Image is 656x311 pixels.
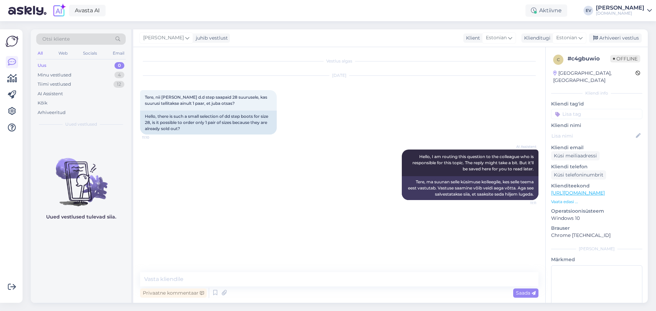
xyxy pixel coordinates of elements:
div: Tere, ma suunan selle küsimuse kolleegile, kes selle teema eest vastutab. Vastuse saamine võib ve... [402,176,538,200]
p: Operatsioonisüsteem [551,208,642,215]
div: Web [57,49,69,58]
span: Hello, I am routing this question to the colleague who is responsible for this topic. The reply m... [412,154,535,171]
div: Kliendi info [551,90,642,96]
span: 11:11 [511,200,536,206]
input: Lisa nimi [551,132,634,140]
div: Socials [82,49,98,58]
div: All [36,49,44,58]
div: [PERSON_NAME] [596,5,644,11]
span: AI Assistent [511,144,536,149]
div: 0 [114,62,124,69]
a: [URL][DOMAIN_NAME] [551,190,605,196]
span: [PERSON_NAME] [143,34,184,42]
div: [DATE] [140,72,538,79]
p: Märkmed [551,256,642,263]
p: Chrome [TECHNICAL_ID] [551,232,642,239]
p: Kliendi telefon [551,163,642,170]
p: Kliendi email [551,144,642,151]
img: explore-ai [52,3,66,18]
div: [PERSON_NAME] [551,246,642,252]
div: Email [111,49,126,58]
div: Küsi telefoninumbrit [551,170,606,180]
div: Arhiveeri vestlus [589,33,642,43]
span: Uued vestlused [65,121,97,127]
div: Küsi meiliaadressi [551,151,600,160]
img: No chats [31,146,131,207]
span: Saada [516,290,536,296]
p: Kliendi tag'id [551,100,642,108]
div: # c4gbuwio [568,55,610,63]
span: Offline [610,55,640,62]
div: Klienditugi [521,34,550,42]
div: [GEOGRAPHIC_DATA], [GEOGRAPHIC_DATA] [553,70,635,84]
div: Minu vestlused [38,72,71,79]
span: Tere, nii [PERSON_NAME] d.d step saapaid 28 suurusele, kas suurusi tellitakse ainult 1 paar, et j... [145,95,268,106]
div: Klient [463,34,480,42]
a: [PERSON_NAME][DOMAIN_NAME] [596,5,652,16]
span: Estonian [486,34,507,42]
span: Otsi kliente [42,36,70,43]
p: Uued vestlused tulevad siia. [46,213,116,221]
div: 4 [114,72,124,79]
div: Privaatne kommentaar [140,288,207,298]
p: Kliendi nimi [551,122,642,129]
div: [DOMAIN_NAME] [596,11,644,16]
div: Kõik [38,100,47,107]
p: Brauser [551,225,642,232]
span: Estonian [556,34,577,42]
div: EV [584,6,593,15]
div: 12 [113,81,124,88]
div: Arhiveeritud [38,109,66,116]
img: Askly Logo [5,35,18,48]
p: Vaata edasi ... [551,199,642,205]
input: Lisa tag [551,109,642,119]
div: Vestlus algas [140,58,538,64]
div: AI Assistent [38,90,63,97]
div: Hello, there is such a small selection of dd step boots for size 28, is it possible to order only... [140,111,277,135]
span: 11:10 [142,135,168,140]
div: juhib vestlust [193,34,228,42]
div: Aktiivne [525,4,567,17]
div: Uus [38,62,46,69]
p: Klienditeekond [551,182,642,189]
p: Windows 10 [551,215,642,222]
div: Tiimi vestlused [38,81,71,88]
a: Avasta AI [69,5,106,16]
span: c [557,57,560,62]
